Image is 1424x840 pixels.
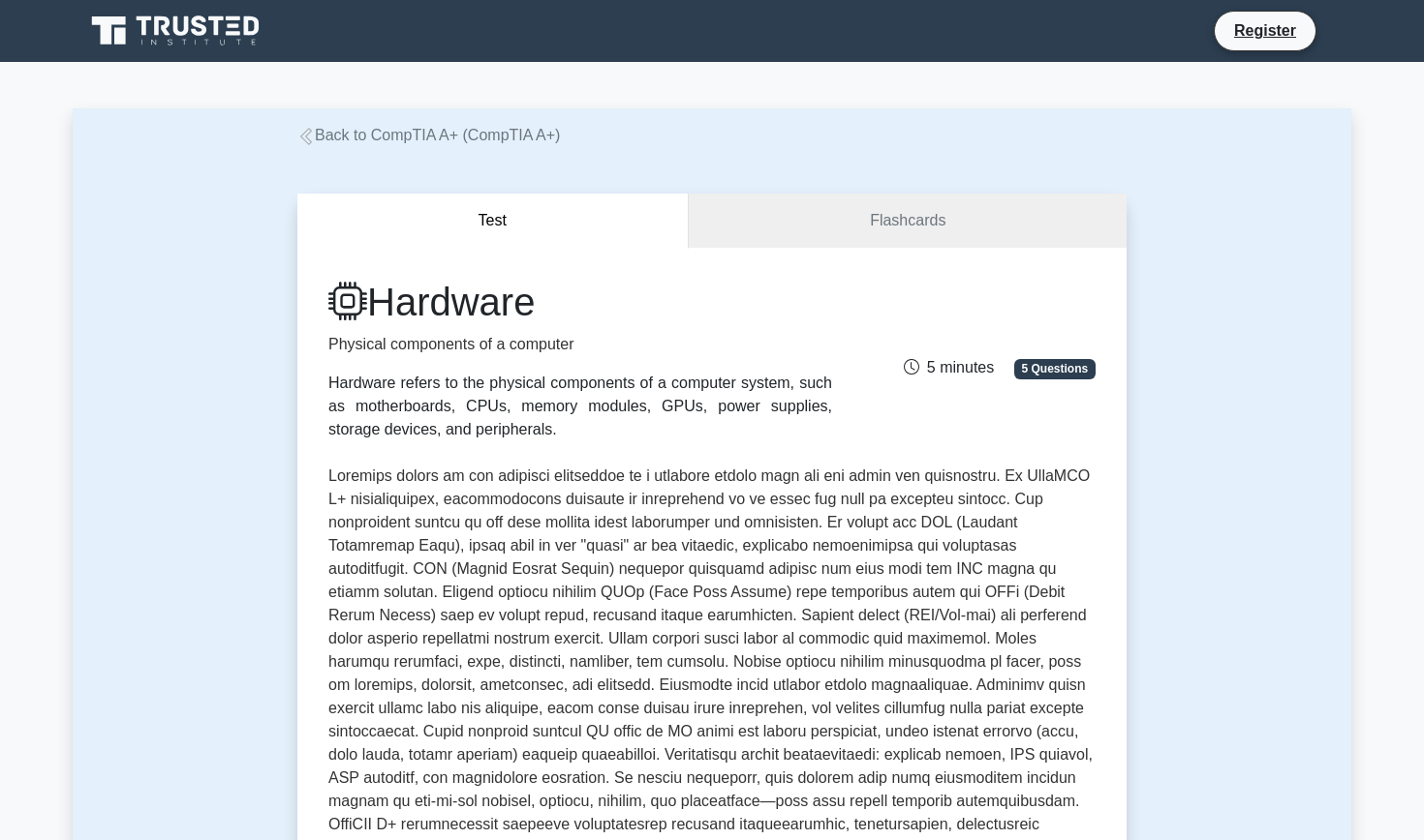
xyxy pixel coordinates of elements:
[904,359,994,375] span: 5 minutes
[1223,18,1308,43] a: Register
[328,372,832,441] div: Hardware refers to the physical components of a computer system, such as motherboards, CPUs, memo...
[297,194,689,249] button: Test
[328,333,832,356] p: Physical components of a computer
[328,279,832,325] h1: Hardware
[1014,359,1096,378] span: 5 Questions
[297,127,560,143] a: Back to CompTIA A+ (CompTIA A+)
[689,194,1127,249] a: Flashcards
